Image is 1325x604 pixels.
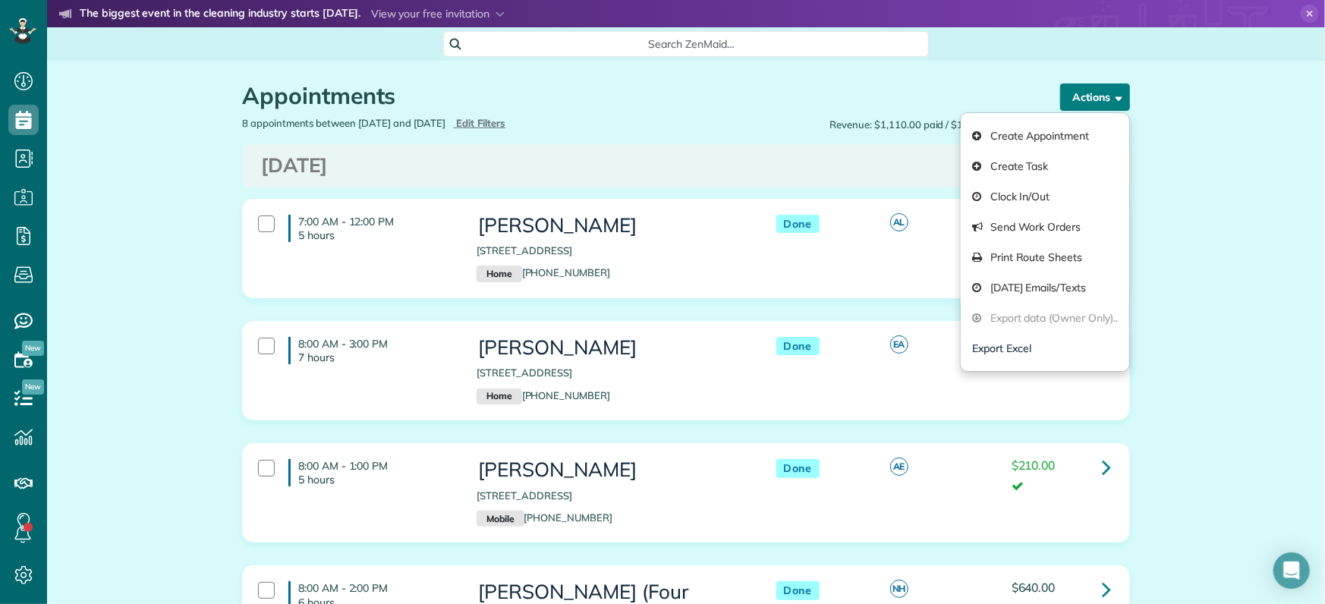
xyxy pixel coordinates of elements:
span: AL [890,213,908,231]
span: Done [776,581,820,600]
button: Actions [1060,83,1130,111]
h3: [PERSON_NAME] [477,459,745,481]
span: New [22,379,44,395]
p: [STREET_ADDRESS] [477,244,745,258]
a: Home[PHONE_NUMBER] [477,266,610,278]
a: Print Route Sheets [961,242,1129,272]
a: Edit Filters [453,117,505,129]
small: Home [477,266,521,282]
p: [STREET_ADDRESS] [477,489,745,503]
a: Clock In/Out [961,181,1129,212]
a: Create Appointment [961,121,1129,151]
h3: [PERSON_NAME] [477,337,745,359]
h4: 8:00 AM - 1:00 PM [288,459,454,486]
span: Done [776,337,820,356]
p: [STREET_ADDRESS] [477,366,745,380]
a: Home[PHONE_NUMBER] [477,389,610,401]
span: New [22,341,44,356]
a: [DATE] Emails/Texts [961,272,1129,303]
span: NH [890,580,908,598]
strong: The biggest event in the cleaning industry starts [DATE]. [80,6,360,23]
h4: 7:00 AM - 12:00 PM [288,215,454,242]
a: Mobile[PHONE_NUMBER] [477,511,612,524]
span: Edit Filters [456,117,505,129]
a: Send Work Orders [961,212,1129,242]
h1: Appointments [242,83,1031,109]
span: Done [776,459,820,478]
small: Mobile [477,511,524,527]
p: 5 hours [298,228,454,242]
span: EA [890,335,908,354]
span: Done [776,215,820,234]
span: $640.00 [1012,580,1056,595]
h3: [DATE] [261,155,1111,177]
h3: [PERSON_NAME] [477,215,745,237]
button: Export Excel [961,333,1129,363]
span: $210.00 [1012,458,1056,473]
span: Revenue: $1,110.00 paid / $1,750.00 total [830,118,1021,132]
span: AE [890,458,908,476]
p: 5 hours [298,473,454,486]
p: 7 hours [298,351,454,364]
h4: 8:00 AM - 3:00 PM [288,337,454,364]
div: 8 appointments between [DATE] and [DATE] [231,116,686,131]
a: Create Task [961,151,1129,181]
small: Home [477,389,521,405]
div: Open Intercom Messenger [1273,552,1310,589]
